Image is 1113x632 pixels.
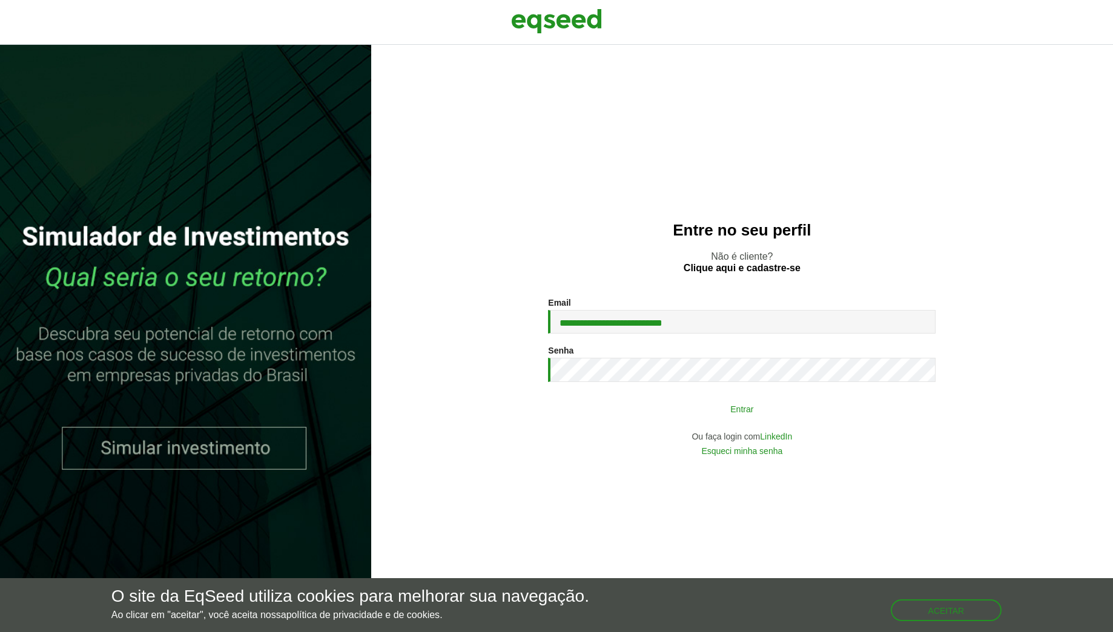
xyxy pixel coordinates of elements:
[891,599,1002,621] button: Aceitar
[548,432,936,441] div: Ou faça login com
[111,609,589,620] p: Ao clicar em "aceitar", você aceita nossa .
[511,6,602,36] img: EqSeed Logo
[760,432,792,441] a: LinkedIn
[111,587,589,606] h5: O site da EqSeed utiliza cookies para melhorar sua navegação.
[548,298,570,307] label: Email
[395,222,1089,239] h2: Entre no seu perfil
[395,251,1089,274] p: Não é cliente?
[584,397,899,420] button: Entrar
[286,610,440,620] a: política de privacidade e de cookies
[548,346,573,355] label: Senha
[701,447,782,455] a: Esqueci minha senha
[684,263,801,273] a: Clique aqui e cadastre-se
